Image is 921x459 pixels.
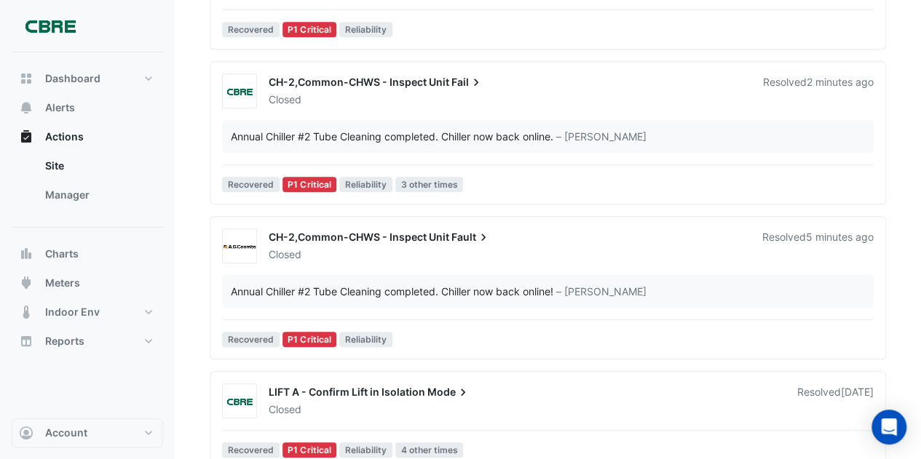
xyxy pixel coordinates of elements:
span: Recovered [222,22,280,37]
span: Dashboard [45,71,100,86]
span: Recovered [222,332,280,347]
span: Meters [45,276,80,290]
app-icon: Actions [19,129,33,144]
div: Annual Chiller #2 Tube Cleaning completed. Chiller now back online! [231,284,553,299]
button: Charts [12,239,163,268]
span: Recovered [222,177,280,192]
span: Fault [451,230,491,244]
div: Resolved [763,75,874,107]
app-icon: Reports [19,334,33,348]
span: Closed [269,403,301,415]
span: Alerts [45,100,75,115]
button: Dashboard [12,64,163,93]
span: – [PERSON_NAME] [556,129,647,144]
span: 3 other times [395,177,464,192]
a: Manager [33,180,163,209]
span: Closed [269,248,301,260]
a: Site [33,151,163,180]
span: CH-2,Common-CHWS - Inspect Unit [269,231,449,243]
span: Mode [427,385,470,399]
span: Recovered [222,442,280,458]
span: Reliability [339,22,392,37]
span: Actions [45,129,84,144]
span: LIFT A - Confirm Lift in Isolation [269,386,425,398]
div: P1 Critical [282,442,337,458]
span: Fri 29-Aug-2025 15:41 AEST [806,231,874,243]
span: – [PERSON_NAME] [556,284,647,299]
span: Fri 29-Aug-2025 15:44 AEST [807,76,874,88]
img: Company Logo [17,12,83,41]
img: AG Coombs [223,239,256,254]
span: Reliability [339,442,392,458]
div: Open Intercom Messenger [871,410,906,444]
div: Resolved [797,385,874,417]
button: Actions [12,122,163,151]
span: Account [45,426,87,440]
div: Annual Chiller #2 Tube Cleaning completed. Chiller now back online. [231,129,553,144]
app-icon: Charts [19,247,33,261]
span: CH-2,Common-CHWS - Inspect Unit [269,76,449,88]
span: Fail [451,75,483,89]
app-icon: Dashboard [19,71,33,86]
span: Charts [45,247,79,261]
button: Reports [12,327,163,356]
div: Actions [12,151,163,215]
button: Alerts [12,93,163,122]
app-icon: Indoor Env [19,305,33,319]
span: Reliability [339,177,392,192]
span: Indoor Env [45,305,100,319]
button: Indoor Env [12,298,163,327]
div: Resolved [762,230,874,262]
div: P1 Critical [282,22,337,37]
app-icon: Alerts [19,100,33,115]
button: Account [12,418,163,447]
div: P1 Critical [282,177,337,192]
span: Closed [269,93,301,105]
span: Reports [45,334,84,348]
button: Meters [12,268,163,298]
span: 4 other times [395,442,464,458]
span: Reliability [339,332,392,347]
app-icon: Meters [19,276,33,290]
img: CBRE Charter Hall [223,394,256,409]
div: P1 Critical [282,332,337,347]
span: Fri 22-Aug-2025 10:14 AEST [841,386,874,398]
img: CBRE Charter Hall [223,84,256,99]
